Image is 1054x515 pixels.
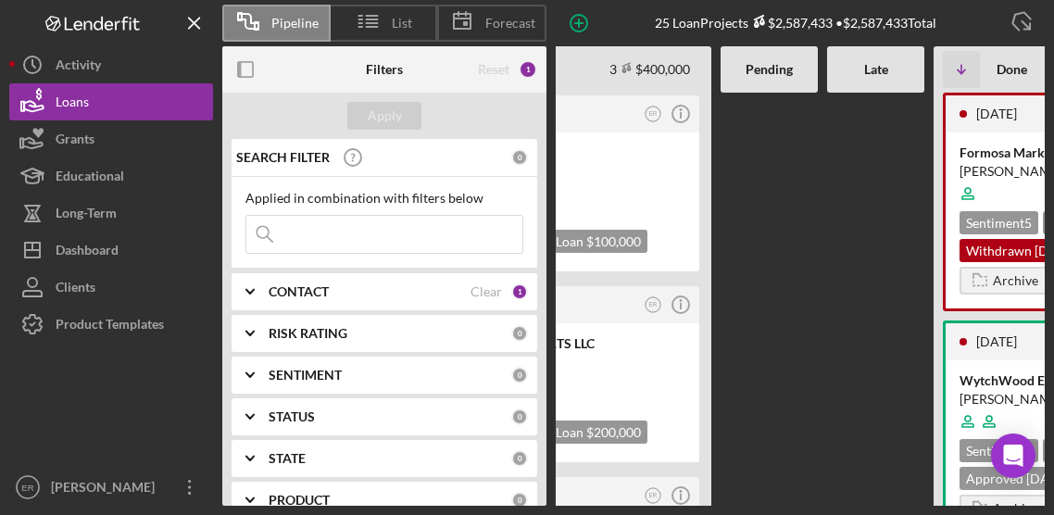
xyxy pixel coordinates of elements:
b: Done [997,62,1027,77]
button: Loans [9,83,213,120]
div: Activity [56,46,101,88]
button: ER [641,102,666,127]
div: 0 [511,408,528,425]
time: 2025-08-21 17:18 [976,106,1017,121]
div: Applied in combination with filters below [245,191,523,206]
div: $2,587,433 [748,15,833,31]
b: STATUS [269,409,315,424]
div: [PERSON_NAME] [46,469,167,510]
text: ER [649,301,658,308]
div: Educational [56,157,124,199]
div: Clients [56,269,95,310]
div: Dashboard [56,232,119,273]
div: 0 [511,367,528,383]
span: $200,000 [586,424,641,440]
button: Educational [9,157,213,195]
div: Reset [478,62,509,77]
div: 1 [511,283,528,300]
div: 25 Loan Projects • $2,587,433 Total [655,15,936,31]
b: Pending [746,62,793,77]
span: Forecast [485,16,535,31]
time: 2025-05-13 19:58 [976,333,1017,349]
div: Apply [368,102,402,130]
text: ER [21,483,33,493]
div: Long-Term [56,195,117,236]
span: $100,000 [586,233,641,249]
b: Late [864,62,888,77]
div: Sentiment 5 [960,439,1038,462]
b: STATE [269,451,306,466]
div: Sentiment 5 [960,211,1038,234]
b: CONTACT [269,284,329,299]
button: Long-Term [9,195,213,232]
button: Apply [347,102,421,130]
text: ER [649,492,658,498]
div: Grants [56,120,94,162]
button: Product Templates [9,306,213,343]
button: Clients [9,269,213,306]
span: Pipeline [271,16,319,31]
div: Business Loan [496,421,647,444]
button: Activity [9,46,213,83]
div: Clear [471,284,502,299]
button: Dashboard [9,232,213,269]
b: SENTIMENT [269,368,342,383]
div: Business Loan [496,230,647,253]
b: RISK RATING [269,326,347,341]
div: Product Templates [56,306,164,347]
div: 0 [511,325,528,342]
div: 0 [511,450,528,467]
div: 1 [519,60,537,79]
b: PRODUCT [269,493,330,508]
button: Grants [9,120,213,157]
b: Filters [366,62,403,77]
button: ER [641,484,666,509]
button: ER[PERSON_NAME] [9,469,213,506]
span: List [392,16,412,31]
button: ER [641,293,666,318]
div: Open Intercom Messenger [991,433,1035,478]
div: 3 $400,000 [609,61,690,77]
b: SEARCH FILTER [236,150,330,165]
div: 0 [511,492,528,509]
text: ER [649,110,658,117]
div: Loans [56,83,89,125]
div: 0 [511,149,528,166]
div: Archive [993,267,1038,295]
